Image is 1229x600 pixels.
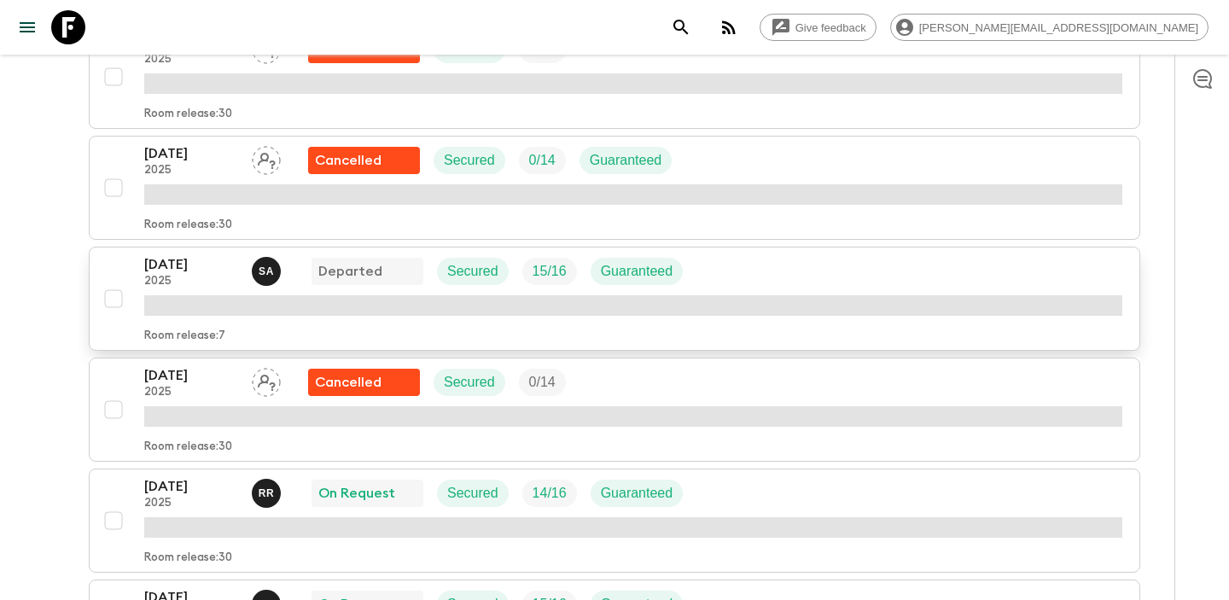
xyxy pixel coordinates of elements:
[444,372,495,393] p: Secured
[533,261,567,282] p: 15 / 16
[601,483,673,504] p: Guaranteed
[519,369,566,396] div: Trip Fill
[529,372,556,393] p: 0 / 14
[308,147,420,174] div: Flash Pack cancellation
[252,262,284,276] span: Suren Abeykoon
[89,136,1140,240] button: [DATE]2025Assign pack leaderFlash Pack cancellationSecuredTrip FillGuaranteedRoom release:30
[144,164,238,178] p: 2025
[601,261,673,282] p: Guaranteed
[252,373,281,387] span: Assign pack leader
[910,21,1208,34] span: [PERSON_NAME][EMAIL_ADDRESS][DOMAIN_NAME]
[144,53,238,67] p: 2025
[437,258,509,285] div: Secured
[252,479,284,508] button: RR
[519,147,566,174] div: Trip Fill
[89,25,1140,129] button: [DATE]2025Assign pack leaderFlash Pack cancellationSecuredTrip FillRoom release:30
[786,21,876,34] span: Give feedback
[10,10,44,44] button: menu
[434,369,505,396] div: Secured
[590,150,662,171] p: Guaranteed
[434,147,505,174] div: Secured
[144,108,232,121] p: Room release: 30
[529,150,556,171] p: 0 / 14
[533,483,567,504] p: 14 / 16
[144,386,238,399] p: 2025
[89,247,1140,351] button: [DATE]2025Suren AbeykoonDepartedSecuredTrip FillGuaranteedRoom release:7
[315,372,382,393] p: Cancelled
[318,483,395,504] p: On Request
[144,551,232,565] p: Room release: 30
[144,218,232,232] p: Room release: 30
[437,480,509,507] div: Secured
[144,329,225,343] p: Room release: 7
[144,365,238,386] p: [DATE]
[447,483,498,504] p: Secured
[252,484,284,498] span: Ramli Raban
[144,476,238,497] p: [DATE]
[252,151,281,165] span: Assign pack leader
[447,261,498,282] p: Secured
[444,150,495,171] p: Secured
[760,14,877,41] a: Give feedback
[144,275,238,288] p: 2025
[308,369,420,396] div: Flash Pack cancellation
[144,440,232,454] p: Room release: 30
[522,258,577,285] div: Trip Fill
[144,254,238,275] p: [DATE]
[89,469,1140,573] button: [DATE]2025Ramli Raban On RequestSecuredTrip FillGuaranteedRoom release:30
[89,358,1140,462] button: [DATE]2025Assign pack leaderFlash Pack cancellationSecuredTrip FillRoom release:30
[259,486,275,500] p: R R
[144,143,238,164] p: [DATE]
[315,150,382,171] p: Cancelled
[318,261,382,282] p: Departed
[522,480,577,507] div: Trip Fill
[144,497,238,510] p: 2025
[664,10,698,44] button: search adventures
[890,14,1209,41] div: [PERSON_NAME][EMAIL_ADDRESS][DOMAIN_NAME]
